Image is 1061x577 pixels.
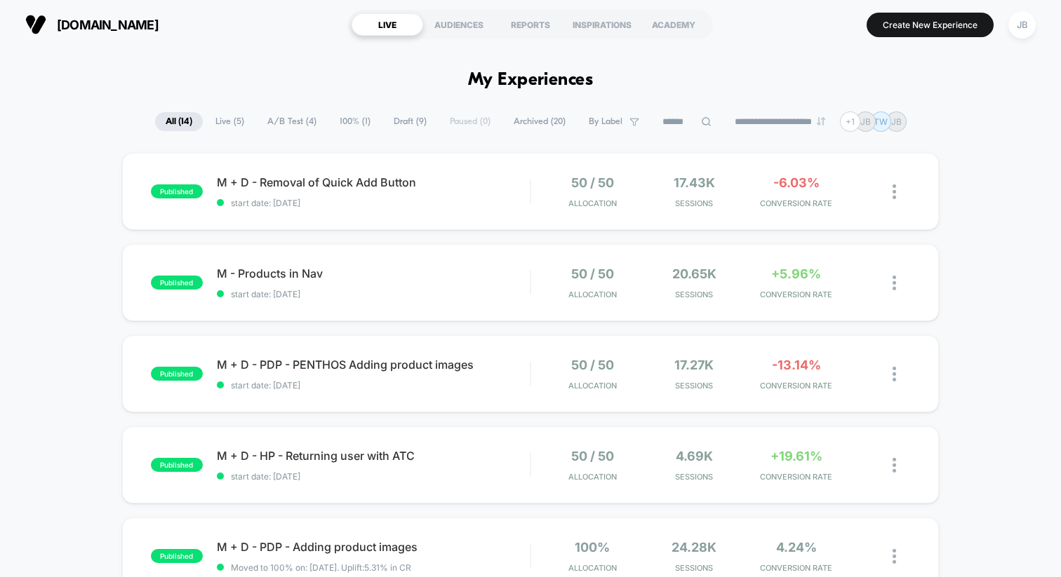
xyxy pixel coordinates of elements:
span: start date: [DATE] [217,289,530,299]
span: CONVERSION RATE [749,472,843,482]
span: A/B Test ( 4 ) [257,112,327,131]
span: published [151,458,203,472]
p: JB [860,116,871,127]
span: M + D - HP - Returning user with ATC [217,449,530,463]
span: published [151,184,203,198]
span: 24.28k [672,540,716,555]
span: 100% ( 1 ) [329,112,381,131]
h1: My Experiences [468,70,594,90]
span: CONVERSION RATE [749,563,843,573]
span: -6.03% [773,175,820,190]
span: 50 / 50 [571,449,614,463]
span: Allocation [568,290,617,299]
span: published [151,276,203,290]
span: -13.14% [772,358,821,372]
span: start date: [DATE] [217,380,530,391]
span: Allocation [568,198,617,208]
span: [DOMAIN_NAME] [57,18,159,32]
span: Draft ( 9 ) [383,112,437,131]
div: + 1 [840,111,860,132]
span: 100% [575,540,610,555]
span: By Label [589,116,622,127]
span: M + D - Removal of Quick Add Button [217,175,530,189]
p: JB [891,116,902,127]
img: close [893,276,896,290]
span: All ( 14 ) [155,112,203,131]
span: 4.69k [676,449,713,463]
div: ACADEMY [638,13,709,36]
p: TW [874,116,888,127]
span: start date: [DATE] [217,471,530,482]
img: close [893,458,896,473]
img: end [817,117,825,125]
div: LIVE [352,13,423,36]
span: M + D - PDP - Adding product images [217,540,530,554]
span: CONVERSION RATE [749,381,843,391]
span: Sessions [647,198,742,208]
button: [DOMAIN_NAME] [21,13,163,36]
img: close [893,184,896,199]
span: Sessions [647,563,742,573]
span: Sessions [647,472,742,482]
span: +19.61% [770,449,822,463]
div: REPORTS [495,13,566,36]
div: JB [1008,11,1036,39]
span: 17.27k [674,358,714,372]
span: Sessions [647,381,742,391]
span: Moved to 100% on: [DATE] . Uplift: 5.31% in CR [231,562,411,573]
button: JB [1004,11,1040,39]
span: Archived ( 20 ) [503,112,576,131]
span: 50 / 50 [571,175,614,190]
span: Allocation [568,563,617,573]
img: Visually logo [25,14,46,35]
span: M - Products in Nav [217,266,530,280]
span: Allocation [568,472,617,482]
img: close [893,549,896,564]
div: AUDIENCES [423,13,495,36]
span: Sessions [647,290,742,299]
span: M + D - PDP - PENTHOS Adding product images [217,358,530,372]
span: published [151,367,203,381]
span: CONVERSION RATE [749,290,843,299]
span: 4.24% [776,540,817,555]
span: Allocation [568,381,617,391]
span: Live ( 5 ) [205,112,255,131]
button: Create New Experience [867,13,994,37]
div: INSPIRATIONS [566,13,638,36]
span: 20.65k [672,266,716,281]
span: 50 / 50 [571,266,614,281]
span: CONVERSION RATE [749,198,843,208]
span: 50 / 50 [571,358,614,372]
span: published [151,549,203,563]
span: start date: [DATE] [217,198,530,208]
img: close [893,367,896,381]
span: +5.96% [771,266,821,281]
span: 17.43k [674,175,715,190]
